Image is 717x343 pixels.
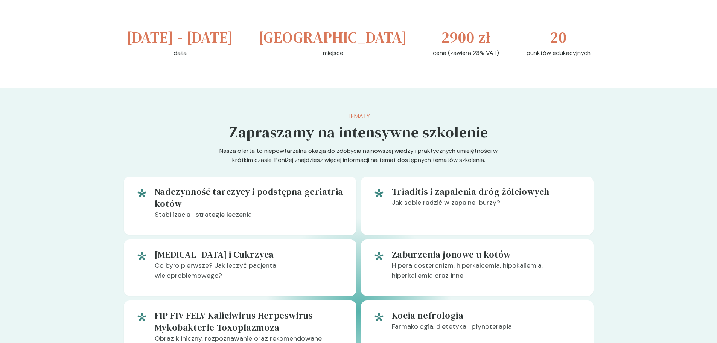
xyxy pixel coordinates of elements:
p: Tematy [229,112,488,121]
p: Jak sobie radzić w zapalnej burzy? [392,198,582,214]
p: punktów edukacyjnych [527,49,591,58]
h5: Zaburzenia jonowe u kotów [392,248,582,261]
h5: Nadczynność tarczycy i podstępna geriatria kotów [155,186,344,210]
p: Stabilizacja i strategie leczenia [155,210,344,226]
h5: Zapraszamy na intensywne szkolenie [229,121,488,143]
h5: FIP FIV FELV Kaliciwirus Herpeswirus Mykobakterie Toxoplazmoza [155,309,344,334]
p: Nasza oferta to niepowtarzalna okazja do zdobycia najnowszej wiedzy i praktycznych umiejętności w... [214,146,503,177]
h5: [MEDICAL_DATA] i Cukrzyca [155,248,344,261]
h3: [GEOGRAPHIC_DATA] [259,26,407,49]
p: data [174,49,187,58]
h5: Triaditis i zapalenia dróg żółciowych [392,186,582,198]
p: Co było pierwsze? Jak leczyć pacjenta wieloproblemowego? [155,261,344,287]
p: Farmakologia, dietetyka i płynoterapia [392,322,582,338]
h3: [DATE] - [DATE] [127,26,233,49]
p: Hiperaldosteronizm, hiperkalcemia, hipokaliemia, hiperkaliemia oraz inne [392,261,582,287]
h5: Kocia nefrologia [392,309,582,322]
p: miejsce [323,49,343,58]
p: cena (zawiera 23% VAT) [433,49,499,58]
